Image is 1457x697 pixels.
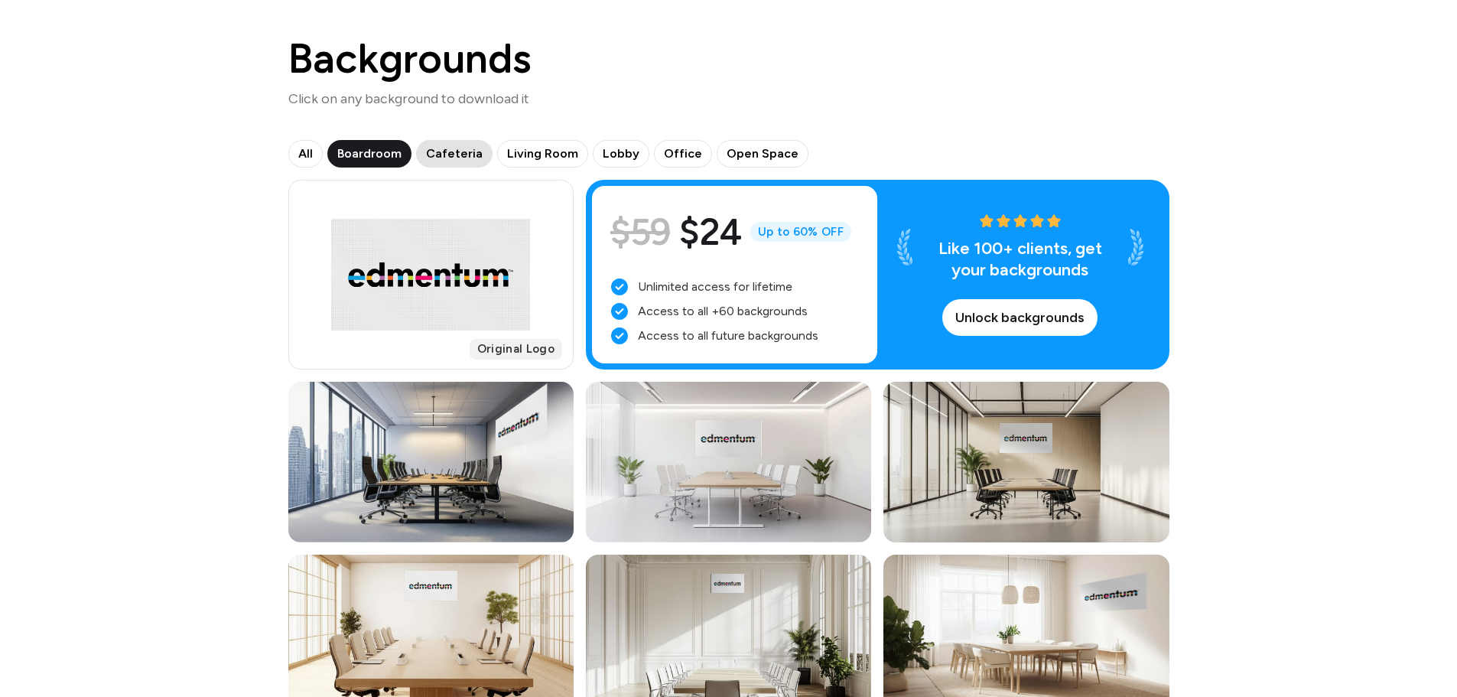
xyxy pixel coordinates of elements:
span: Unlock backgrounds [955,308,1085,328]
span: Boardroom [337,145,402,163]
img: Laurel White [1128,229,1143,265]
p: Like 100+ clients, get your backgrounds [925,238,1116,281]
button: Living Room [497,140,588,168]
li: Unlimited access for lifetime [610,278,859,296]
button: Unlock backgrounds [942,299,1098,336]
span: Lobby [603,145,639,163]
span: Original Logo [470,339,562,360]
span: Cafeteria [426,145,483,163]
span: Open Space [727,145,798,163]
span: $24 [679,204,741,259]
span: Office [664,145,702,163]
li: Access to all future backgrounds [610,327,859,345]
span: Up to 60% OFF [750,222,851,243]
button: All [288,140,323,168]
button: Boardroom [327,140,411,168]
button: Cafeteria [416,140,493,168]
img: Project logo [331,219,530,331]
p: Click on any background to download it [288,89,532,109]
img: Laurel White [897,229,912,265]
li: Access to all +60 backgrounds [610,302,859,321]
span: Living Room [507,145,578,163]
span: $59 [610,204,670,259]
span: All [298,145,313,163]
button: Open Space [717,140,808,168]
h1: Backgrounds [288,38,532,80]
button: Office [654,140,712,168]
button: Lobby [593,140,649,168]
